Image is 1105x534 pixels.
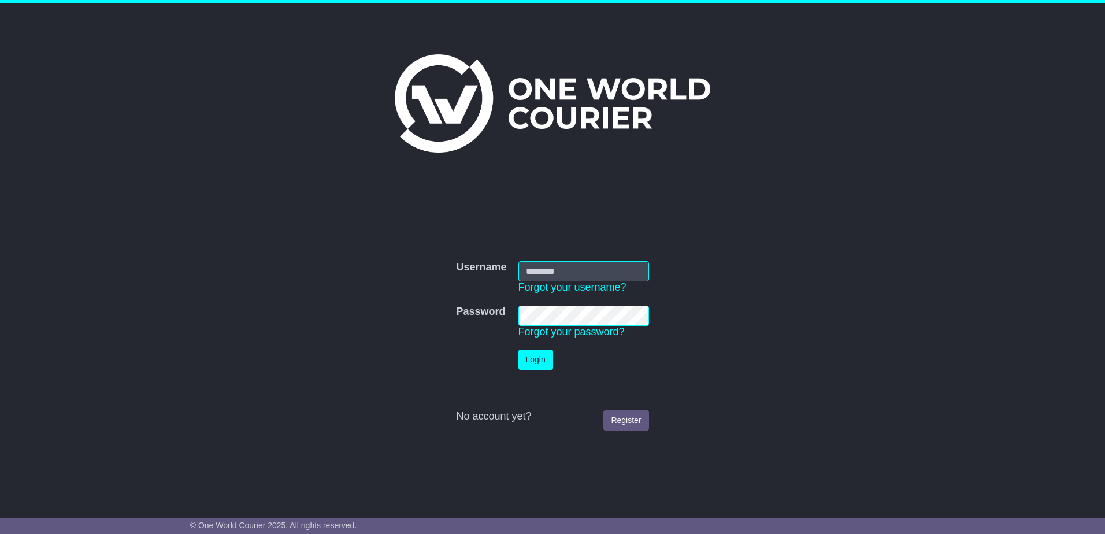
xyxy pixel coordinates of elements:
img: One World [395,54,710,153]
button: Login [518,350,553,370]
label: Username [456,261,506,274]
div: No account yet? [456,410,648,423]
a: Forgot your username? [518,281,626,293]
label: Password [456,306,505,318]
a: Forgot your password? [518,326,625,338]
a: Register [603,410,648,431]
span: © One World Courier 2025. All rights reserved. [190,521,357,530]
